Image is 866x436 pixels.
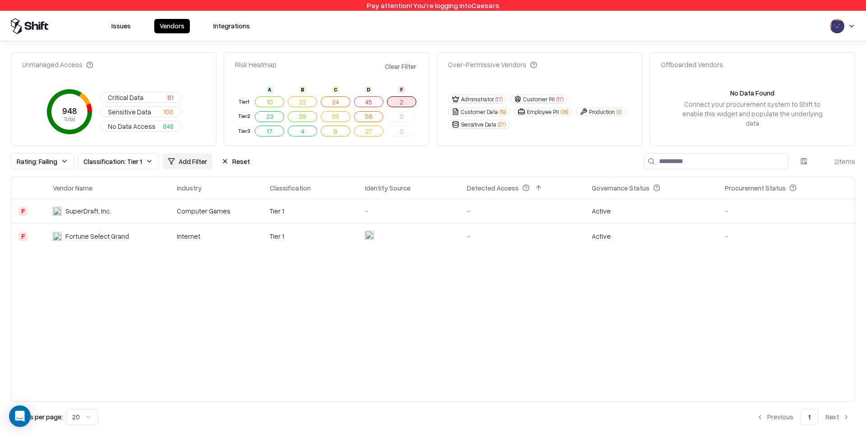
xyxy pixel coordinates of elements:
[592,183,649,193] div: Governance Status
[163,122,174,131] span: 848
[398,86,405,93] div: F
[53,183,92,193] div: Vendor Name
[235,60,276,69] div: Risk Heatmap
[270,206,351,216] div: Tier 1
[18,207,28,216] div: F
[208,19,255,33] button: Integrations
[383,60,418,73] button: Clear Filter
[167,93,174,102] span: 61
[100,106,181,117] button: Sensitive Data100
[18,232,28,241] div: F
[65,206,111,216] div: SuperDraft, Inc.
[177,206,255,216] div: Computer Games
[108,93,143,102] span: Critical Data
[354,111,383,122] button: 56
[354,126,383,136] button: 27
[288,126,317,136] button: 4
[661,60,723,69] div: Offboarded Vendors
[53,207,62,216] img: SuperDraft, Inc.
[162,153,212,169] button: Add Filter
[467,232,577,241] div: -
[321,96,350,107] button: 24
[592,206,611,216] div: Active
[237,113,251,120] div: Tier 2
[725,206,848,216] div: -
[177,232,255,241] div: Internet
[108,107,151,117] span: Sensitive Data
[100,121,181,132] button: No Data Access848
[679,100,826,128] div: Connect your procurement system to Shift to enable this widget and populate the underlying data
[163,107,174,117] span: 100
[514,107,572,116] button: Employee PII(36)
[270,183,311,193] div: Classification
[270,232,351,241] div: Tier 1
[725,232,848,241] div: -
[751,409,855,425] nav: pagination
[387,96,416,107] button: 2
[255,126,284,136] button: 17
[299,86,306,93] div: B
[288,111,317,122] button: 39
[365,86,372,93] div: D
[448,60,537,69] div: Over-Permissive Vendors
[78,153,159,169] button: Classification: Tier 1
[354,96,383,107] button: 45
[819,157,855,166] div: 2 items
[730,88,774,98] div: No Data Found
[108,122,156,131] span: No Data Access
[100,92,181,103] button: Critical Data61
[801,409,818,425] button: 1
[288,96,317,107] button: 22
[255,96,284,107] button: 10
[64,115,75,123] tspan: Total
[510,95,567,104] button: Customer PII(17)
[321,111,350,122] button: 39
[576,107,626,116] button: Production(3)
[237,127,251,135] div: Tier 3
[11,412,63,422] p: Results per page:
[321,126,350,136] button: 9
[617,108,622,116] span: ( 3 )
[237,98,251,106] div: Tier 1
[266,86,273,93] div: A
[83,157,142,166] span: Classification: Tier 1
[500,108,506,116] span: ( 19 )
[216,153,255,169] button: Reset
[106,19,136,33] button: Issues
[332,86,339,93] div: C
[467,183,519,193] div: Detected Access
[448,107,510,116] button: Customer Data(19)
[154,19,190,33] button: Vendors
[9,405,31,427] div: Open Intercom Messenger
[365,183,410,193] div: Identity Source
[255,111,284,122] button: 23
[448,120,510,129] button: Sensitive Data(27)
[17,157,57,166] span: Rating: Failing
[467,206,577,216] div: -
[592,232,611,241] div: Active
[365,231,374,240] img: entra.microsoft.com
[365,206,452,216] div: -
[65,232,129,241] div: Fortune Select Grand
[11,153,74,169] button: Rating: Failing
[448,95,507,104] button: Administrator(17)
[62,106,77,116] tspan: 948
[557,95,563,103] span: ( 17 )
[22,60,93,69] div: Unmanaged Access
[53,232,62,241] img: Fortune Select Grand
[177,183,202,193] div: Industry
[498,121,506,128] span: ( 27 )
[725,183,786,193] div: Procurement Status
[496,95,502,103] span: ( 17 )
[561,108,568,116] span: ( 36 )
